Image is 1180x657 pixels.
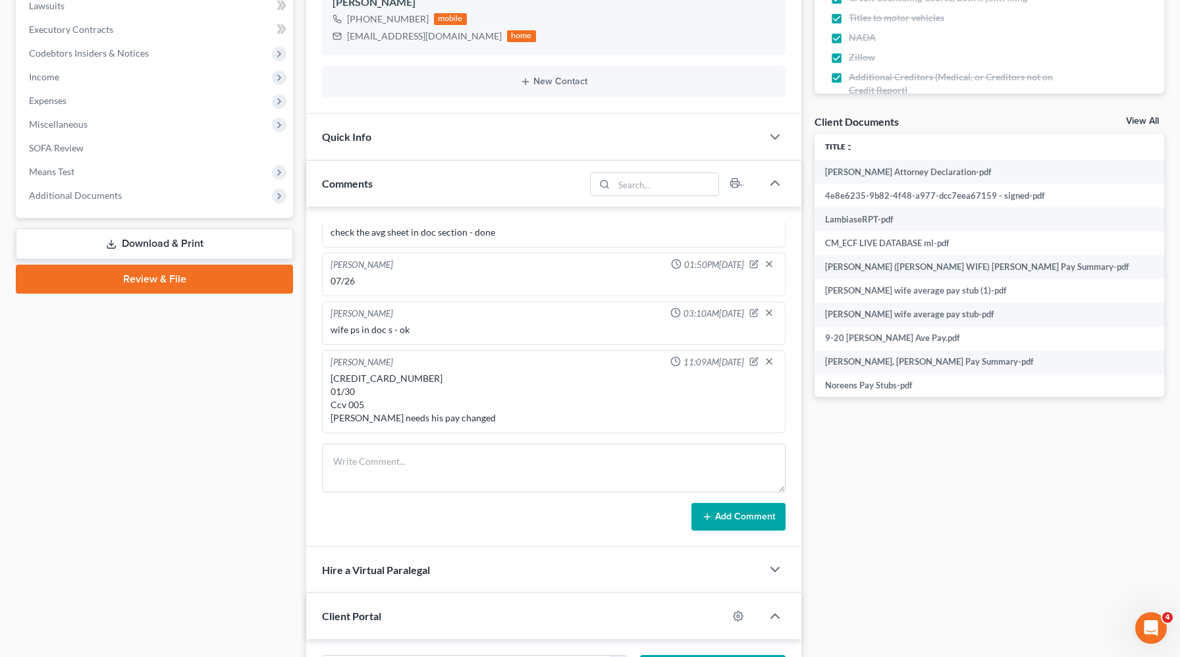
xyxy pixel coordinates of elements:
[849,51,875,64] span: Zillow
[815,115,899,128] div: Client Documents
[845,144,853,151] i: unfold_more
[322,610,381,622] span: Client Portal
[815,327,1155,350] td: 9-20 [PERSON_NAME] Ave Pay.pdf
[331,356,393,369] div: [PERSON_NAME]
[29,24,113,35] span: Executory Contracts
[16,228,293,259] a: Download & Print
[849,70,1065,97] span: Additional Creditors (Medical, or Creditors not on Credit Report)
[331,259,393,272] div: [PERSON_NAME]
[322,177,373,190] span: Comments
[815,184,1155,207] td: 4e8e6235-9b82-4f48-a977-dcc7eea67159 - signed-pdf
[815,302,1155,326] td: [PERSON_NAME] wife average pay stub-pdf
[815,160,1155,184] td: [PERSON_NAME] Attorney Declaration-pdf
[331,213,777,239] div: cvn check the avg sheet in doc section - done
[331,372,777,425] div: [CREDIT_CARD_NUMBER] 01/30 Ccv 005 [PERSON_NAME] needs his pay changed
[29,166,74,177] span: Means Test
[333,76,775,87] button: New Contact
[29,95,67,106] span: Expenses
[684,356,744,369] span: 11:09AM[DATE]
[29,71,59,82] span: Income
[684,307,744,320] span: 03:10AM[DATE]
[16,265,293,294] a: Review & File
[815,374,1155,398] td: Noreens Pay Stubs-pdf
[849,11,944,24] span: Titles to motor vehicles
[18,136,293,160] a: SOFA Review
[331,307,393,321] div: [PERSON_NAME]
[347,13,429,26] div: [PHONE_NUMBER]
[815,278,1155,302] td: [PERSON_NAME] wife average pay stub (1)-pdf
[29,47,149,59] span: Codebtors Insiders & Notices
[1126,117,1159,126] a: View All
[331,323,777,336] div: wife ps in doc s - ok
[825,142,853,151] a: Titleunfold_more
[614,173,718,196] input: Search...
[322,130,371,143] span: Quick Info
[1135,612,1167,644] iframe: Intercom live chat
[849,31,876,44] span: NADA
[815,207,1155,231] td: LambiaseRPT-pdf
[331,275,777,288] div: 07/26
[1162,612,1173,623] span: 4
[29,142,84,153] span: SOFA Review
[691,503,786,531] button: Add Comment
[18,18,293,41] a: Executory Contracts
[815,255,1155,278] td: [PERSON_NAME] ([PERSON_NAME] WIFE) [PERSON_NAME] Pay Summary-pdf
[507,30,536,42] div: home
[29,118,88,130] span: Miscellaneous
[815,231,1155,255] td: CM_ECF LIVE DATABASE ml-pdf
[684,259,744,271] span: 01:50PM[DATE]
[347,30,502,43] div: [EMAIL_ADDRESS][DOMAIN_NAME]
[29,190,122,201] span: Additional Documents
[815,350,1155,374] td: [PERSON_NAME], [PERSON_NAME] Pay Summary-pdf
[322,564,430,576] span: Hire a Virtual Paralegal
[434,13,467,25] div: mobile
